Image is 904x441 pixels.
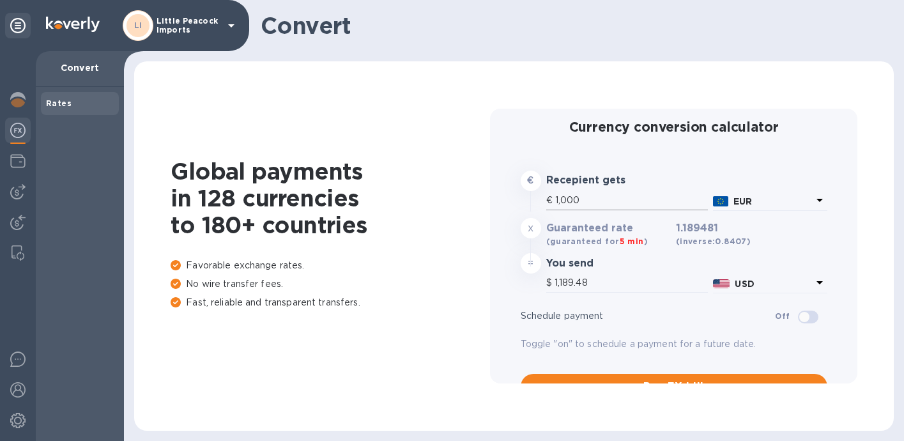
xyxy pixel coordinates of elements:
[713,279,730,288] img: USD
[531,379,817,394] span: Pay FX bill
[521,119,827,135] h2: Currency conversion calculator
[10,123,26,138] img: Foreign exchange
[134,20,142,30] b: LI
[46,61,114,74] p: Convert
[171,277,490,291] p: No wire transfer fees.
[676,236,751,246] b: (inverse: 0.8407 )
[171,158,490,238] h1: Global payments in 128 currencies to 180+ countries
[733,196,752,206] b: EUR
[521,253,541,274] div: =
[5,13,31,38] div: Unpin categories
[46,17,100,32] img: Logo
[521,337,827,351] p: Toggle "on" to schedule a payment for a future date.
[735,279,754,289] b: USD
[620,236,644,246] span: 5 min
[546,258,671,270] h3: You send
[775,311,790,321] b: Off
[546,174,671,187] h3: Recepient gets
[546,274,555,293] div: $
[546,191,555,210] div: €
[521,218,541,238] div: x
[46,98,72,108] b: Rates
[10,153,26,169] img: Wallets
[521,309,776,323] p: Schedule payment
[261,12,884,39] h1: Convert
[521,374,827,399] button: Pay FX bill
[171,296,490,309] p: Fast, reliable and transparent transfers.
[555,191,708,210] input: Amount
[157,17,220,35] p: Little Peacock Imports
[546,236,648,246] b: (guaranteed for )
[171,259,490,272] p: Favorable exchange rates.
[676,222,751,248] h3: 1.189481
[546,222,671,235] h3: Guaranteed rate
[555,274,708,293] input: Amount
[527,175,533,185] strong: €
